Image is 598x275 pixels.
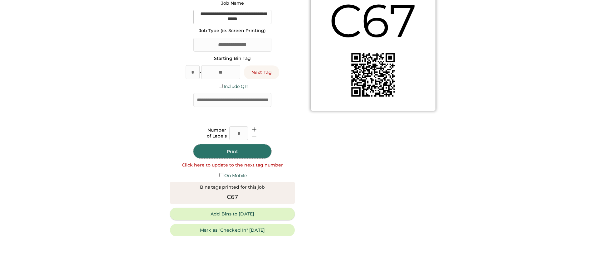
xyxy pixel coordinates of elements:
[227,193,238,201] div: C67
[200,184,265,191] div: Bins tags printed for this job
[214,55,251,62] div: Starting Bin Tag
[170,208,295,220] button: Add Bins to [DATE]
[221,0,244,7] div: Job Name
[224,84,248,89] label: Include QR
[193,144,271,158] button: Print
[207,127,227,139] div: Number of Labels
[199,28,266,34] div: Job Type (ie. Screen Printing)
[182,162,283,168] div: Click here to update to the next tag number
[170,224,295,236] button: Mark as "Checked In" [DATE]
[224,173,247,178] label: On Mobile
[200,69,201,75] div: -
[244,65,279,79] button: Next Tag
